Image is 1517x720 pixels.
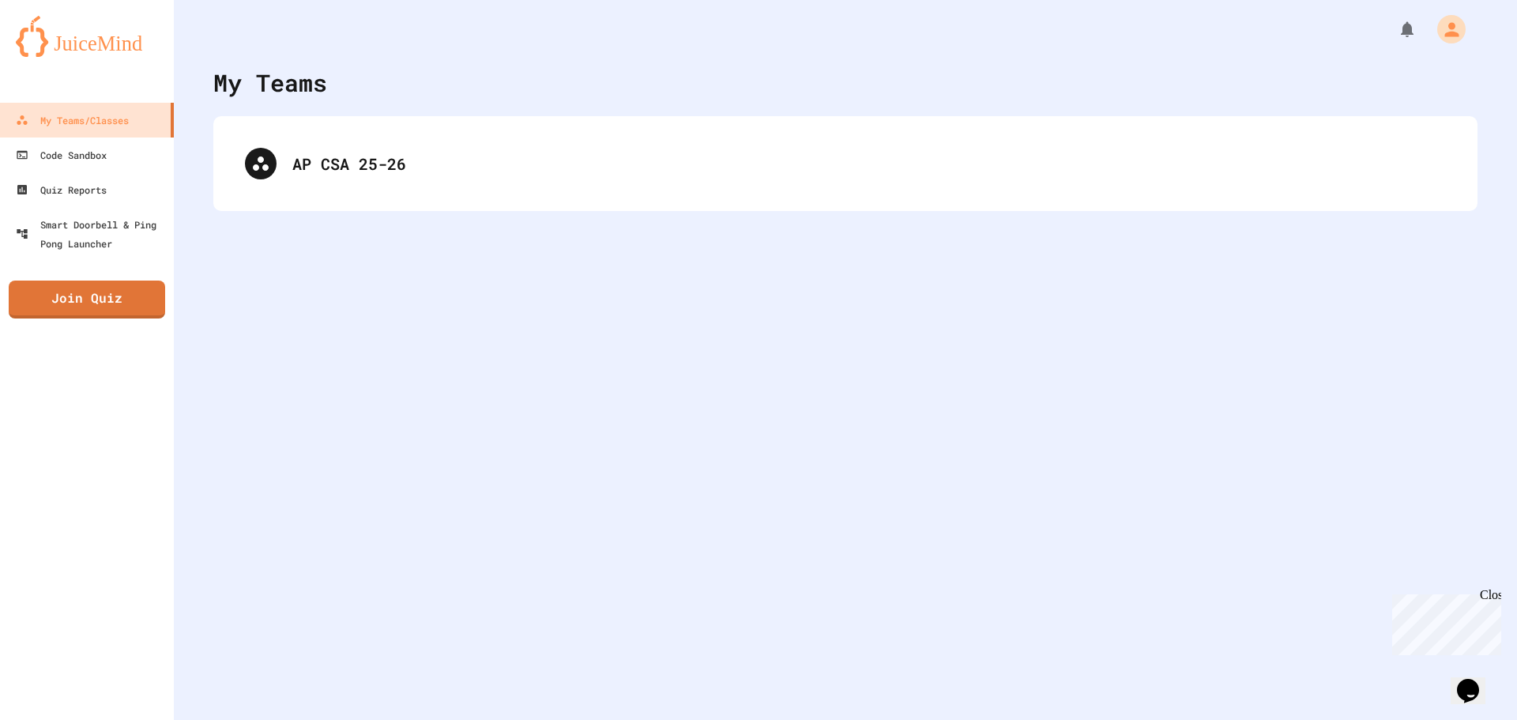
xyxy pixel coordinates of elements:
img: logo-orange.svg [16,16,158,57]
div: Smart Doorbell & Ping Pong Launcher [16,215,168,253]
div: My Teams/Classes [16,111,129,130]
div: Chat with us now!Close [6,6,109,100]
div: My Notifications [1368,16,1421,43]
div: AP CSA 25-26 [229,132,1462,195]
div: My Teams [213,65,327,100]
iframe: chat widget [1451,657,1501,704]
div: Quiz Reports [16,180,107,199]
iframe: chat widget [1386,588,1501,655]
div: AP CSA 25-26 [292,152,1446,175]
div: My Account [1421,11,1470,47]
a: Join Quiz [9,281,165,319]
div: Code Sandbox [16,145,107,164]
